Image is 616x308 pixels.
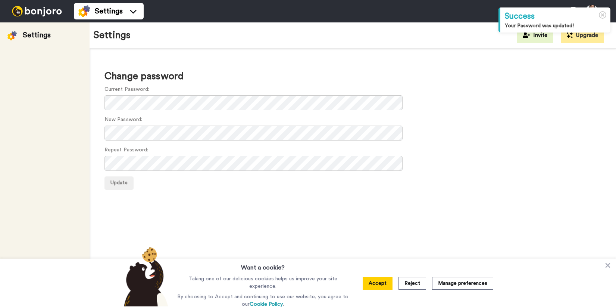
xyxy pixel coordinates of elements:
[104,71,601,82] h1: Change password
[432,277,493,290] button: Manage preferences
[175,293,350,308] p: By choosing to Accept and continuing to use our website, you agree to our .
[250,302,283,307] a: Cookie Policy
[104,176,134,190] button: Update
[505,22,606,30] div: Your Password was updated!
[117,247,172,307] img: bear-with-cookie.png
[398,277,426,290] button: Reject
[561,28,604,43] button: Upgrade
[110,180,128,185] span: Update
[505,10,606,22] div: Success
[78,5,90,17] img: settings-colored.svg
[175,275,350,290] p: Taking one of our delicious cookies helps us improve your site experience.
[95,6,123,16] span: Settings
[363,277,393,290] button: Accept
[23,30,51,40] div: Settings
[7,31,17,40] img: settings-colored.svg
[93,30,131,41] h1: Settings
[104,116,142,124] label: New Password:
[104,86,149,93] label: Current Password:
[517,28,553,43] button: Invite
[104,146,148,154] label: Repeat Password:
[9,6,65,16] img: bj-logo-header-white.svg
[241,259,285,272] h3: Want a cookie?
